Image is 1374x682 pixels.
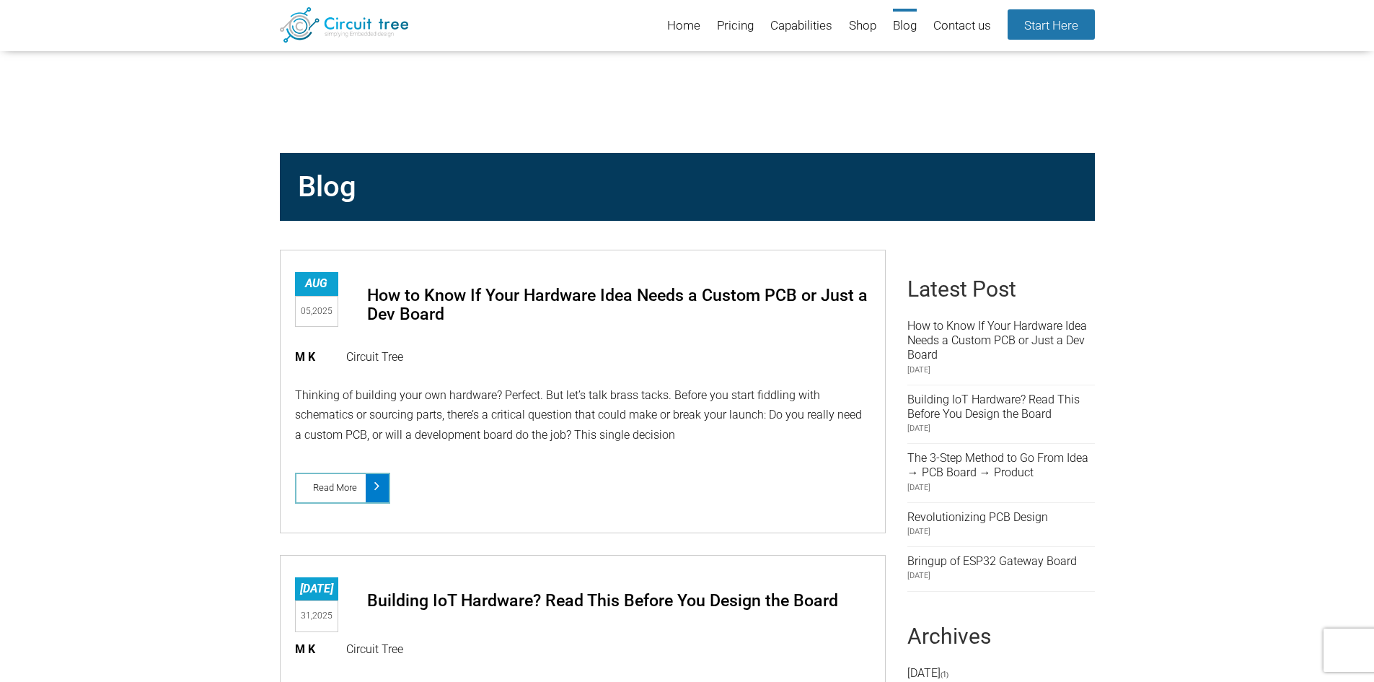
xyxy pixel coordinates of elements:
span: [DATE] [907,525,1095,539]
a: Revolutionizing PCB Design [907,510,1048,524]
h3: Archives [907,624,1095,649]
div: [DATE] [295,577,338,601]
a: How to Know If Your Hardware Idea Needs a Custom PCB or Just a Dev Board [367,285,868,324]
a: Building IoT Hardware? Read This Before You Design the Board [907,393,1080,421]
h3: Latest Post [907,276,1095,302]
a: Read More [295,473,390,504]
span: M K [295,350,330,364]
a: Circuit Tree [346,350,403,364]
span: M K [295,642,330,656]
div: 31, [295,600,338,631]
h2: Blog [291,164,1084,210]
span: 2025 [312,306,333,316]
a: Capabilities [770,9,832,44]
a: Contact us [933,9,991,44]
a: Start Here [1008,9,1095,40]
a: How to Know If Your Hardware Idea Needs a Custom PCB or Just a Dev Board [907,319,1087,362]
span: [DATE] [907,481,1095,495]
span: [DATE] [907,569,1095,583]
a: Home [667,9,700,44]
span: [DATE] [907,421,1095,436]
p: Thinking of building your own hardware? Perfect. But let’s talk brass tacks. Before you start fid... [295,385,871,445]
a: [DATE] [907,666,941,680]
a: The 3-Step Method to Go From Idea → PCB Board → Product [907,451,1088,479]
span: [DATE] [907,363,1095,377]
a: Shop [849,9,876,44]
div: Aug [295,272,338,296]
a: Bringup of ESP32 Gateway Board [907,554,1077,568]
a: Circuit Tree [346,642,403,656]
a: Pricing [717,9,754,44]
span: 2025 [312,611,333,621]
a: Building IoT Hardware? Read This Before You Design the Board [367,590,838,611]
img: Circuit Tree [280,7,409,43]
a: Blog [893,9,917,44]
div: 05, [295,296,338,327]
